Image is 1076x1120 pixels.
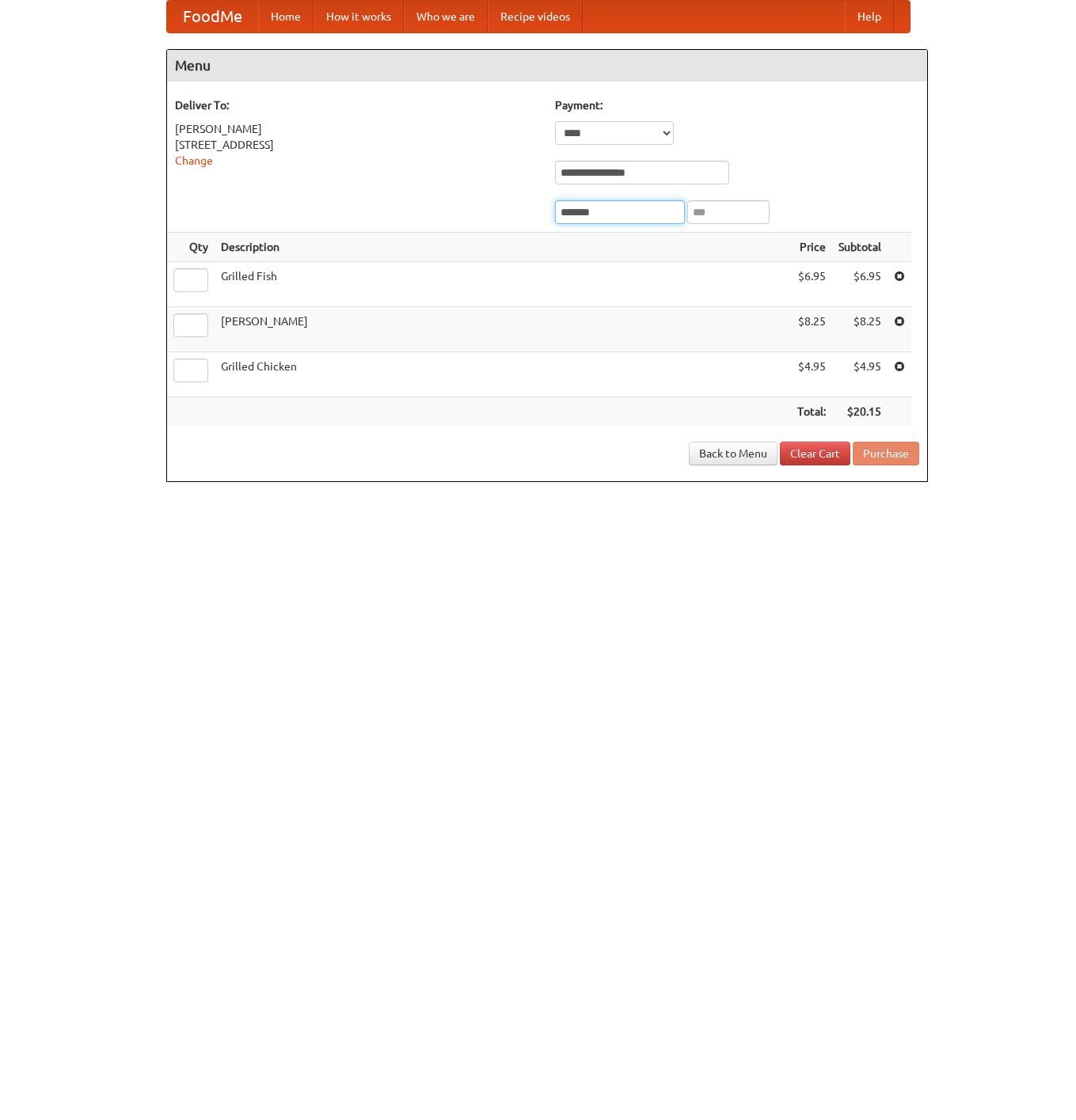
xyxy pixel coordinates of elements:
[258,1,314,32] a: Home
[175,154,213,167] a: Change
[791,262,832,307] td: $6.95
[314,1,404,32] a: How it works
[845,1,894,32] a: Help
[853,442,919,465] button: Purchase
[832,352,888,397] td: $4.95
[791,233,832,262] th: Price
[791,307,832,352] td: $8.25
[175,121,539,137] div: [PERSON_NAME]
[555,97,919,113] h5: Payment:
[215,307,791,352] td: [PERSON_NAME]
[791,397,832,427] th: Total:
[175,97,539,113] h5: Deliver To:
[832,397,888,427] th: $20.15
[215,262,791,307] td: Grilled Fish
[488,1,583,32] a: Recipe videos
[832,307,888,352] td: $8.25
[215,352,791,397] td: Grilled Chicken
[832,262,888,307] td: $6.95
[175,137,539,153] div: [STREET_ADDRESS]
[167,50,927,82] h4: Menu
[832,233,888,262] th: Subtotal
[780,442,850,465] a: Clear Cart
[791,352,832,397] td: $4.95
[689,442,778,465] a: Back to Menu
[215,233,791,262] th: Description
[167,1,258,32] a: FoodMe
[404,1,488,32] a: Who we are
[167,233,215,262] th: Qty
